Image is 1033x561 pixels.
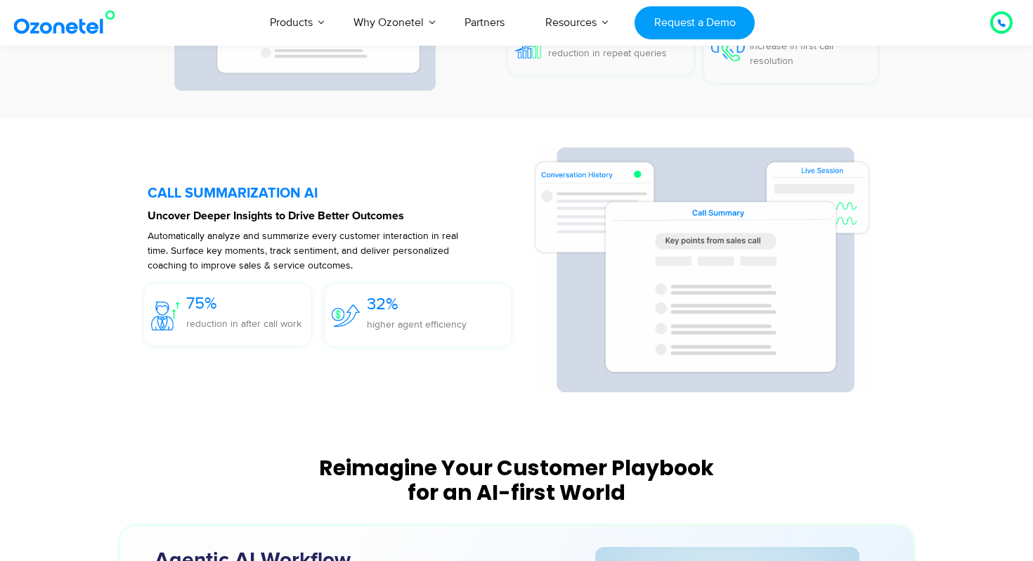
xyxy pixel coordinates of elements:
[148,210,404,221] strong: Uncover Deeper Insights to Drive Better Outcomes
[148,186,518,200] h5: CALL SUMMARIZATION AI
[186,316,301,331] p: reduction in after call work
[148,230,458,271] span: Automatically analyze and summarize every customer interaction in real time. Surface key moments,...
[367,294,398,314] span: 32%
[750,39,878,68] p: increase in first call resolution
[126,456,907,505] div: Reimagine Your Customer Playbook for an AI-first World
[186,293,217,314] span: 75%
[635,6,755,39] a: Request a Demo
[332,304,360,327] img: 32%
[151,302,179,330] img: 75%
[367,318,467,330] span: higher agent efficiency
[548,46,667,60] p: reduction in repeat queries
